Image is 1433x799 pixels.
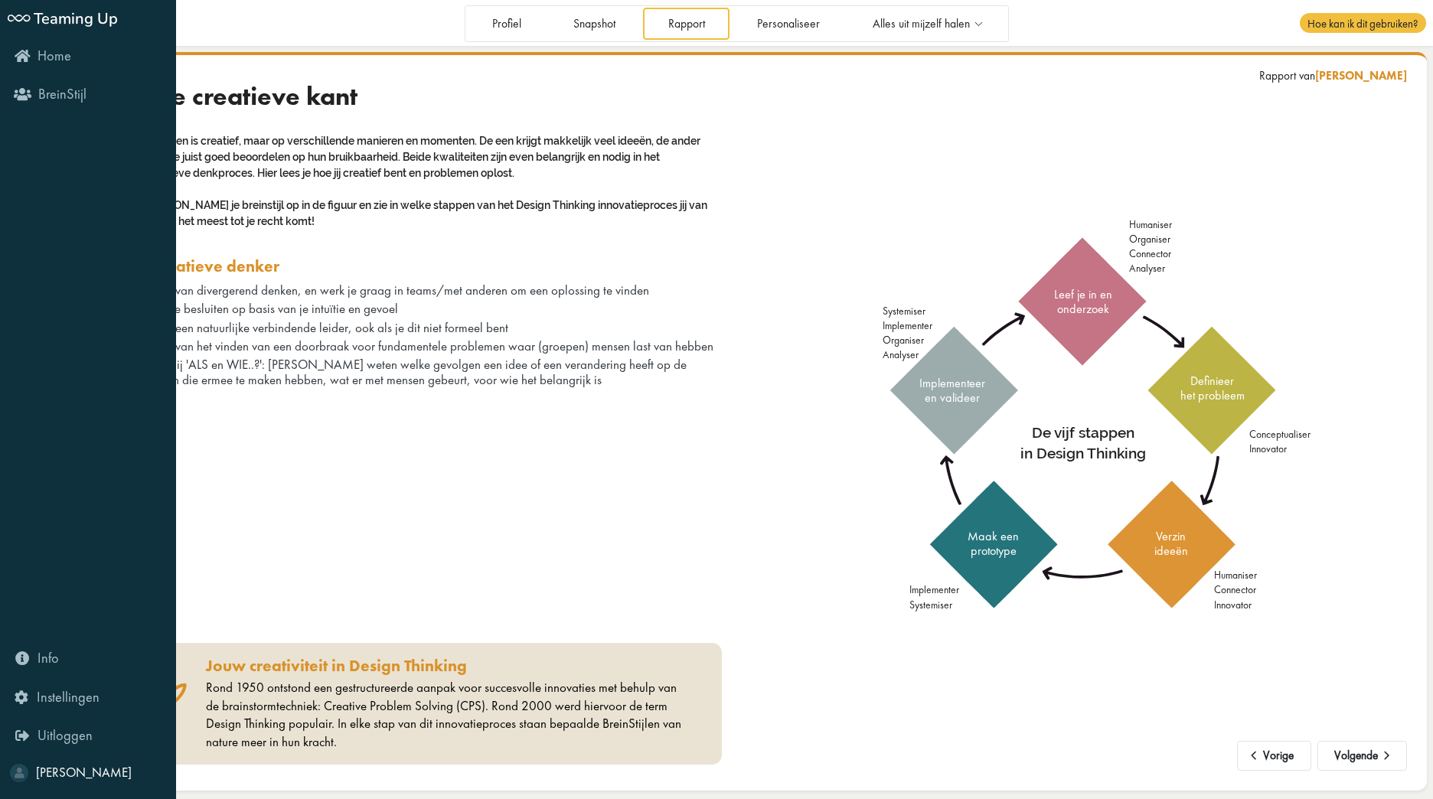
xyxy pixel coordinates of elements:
div: Connector [1214,582,1257,597]
span: Je creatieve kant [161,81,357,113]
span: Home [38,47,71,65]
div: Verzin ideeën [1129,529,1212,559]
div: Maak een prototype [952,529,1035,559]
a: Alles uit mijzelf halen [847,8,1006,39]
div: Analyser [1129,261,1172,276]
h3: Jouw creativiteit in Design Thinking [206,656,683,676]
a: Personaliseer [733,8,845,39]
a: Snapshot [549,8,641,39]
div: Innovator [1249,442,1311,456]
button: Volgende [1317,741,1407,771]
div: Implementeer en valideer [911,376,994,406]
div: Implementer [909,582,959,597]
div: Humaniser [1129,217,1172,232]
a: Instellingen [7,680,170,715]
span: BreinStijl [38,85,87,103]
a: Uitloggen [7,719,170,754]
span: hou je van divergerend denken, en werk je graag in teams/met anderen om een oplossing te vinden [141,282,649,298]
a: Home [7,39,170,74]
div: Implementer [883,318,932,333]
span: Info [38,649,59,667]
span: Hoe kan ik dit gebruiken? [1300,13,1425,33]
span: Alles uit mijzelf halen [873,18,970,31]
div: Connector [1129,246,1172,261]
div: Analyser [883,347,932,362]
div: Definieer het probleem [1170,373,1253,403]
div: Humaniser [1214,568,1257,582]
div: Leef je in en onderzoek [1042,287,1125,317]
a: Profiel [467,8,546,39]
span: vraag jij 'ALS en WIE..?': [PERSON_NAME] weten welke gevolgen een idee of een verandering heeft o... [141,356,687,388]
div: De vijf stappen in Design Thinking [1002,422,1164,463]
span: Teaming Up [34,7,118,28]
div: Conceptualiser [1249,427,1311,442]
div: Rapport van [1259,68,1407,83]
button: Vorige [1237,741,1311,771]
a: BreinStijl [7,77,170,113]
a: Info [7,641,170,677]
div: Innovator [1214,598,1257,612]
h3: Als creatieve denker [128,256,722,276]
a: Rapport [643,8,730,39]
span: Uitloggen [38,726,93,745]
div: Rond 1950 ontstond een gestructureerde aanpak voor succesvolle innovaties met behulp van de brain... [206,679,683,752]
span: hou je van het vinden van een doorbraak voor fundamentele problemen waar (groepen) mensen last va... [141,338,713,354]
span: ben je een natuurlijke verbindende leider, ook als je dit niet formeel bent [141,319,508,336]
span: [PERSON_NAME] [1315,68,1407,83]
span: neem je besluiten op basis van je intuïtie en gevoel [141,300,398,317]
div: Iedereen is creatief, maar op verschillende manieren en momenten. De een krijgt makkelijk veel id... [128,132,722,230]
span: [PERSON_NAME] [36,764,132,781]
div: Organiser [1129,232,1172,246]
div: Organiser [883,333,932,347]
span: Instellingen [37,688,100,706]
div: Systemiser [883,304,932,318]
div: Systemiser [909,598,959,612]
